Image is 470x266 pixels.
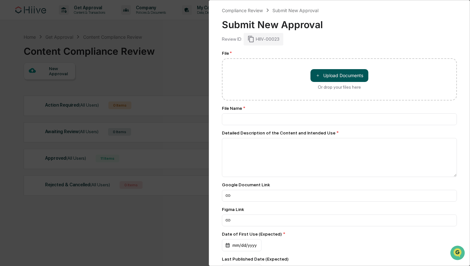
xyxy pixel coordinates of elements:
div: Figma Link [222,207,457,212]
span: Attestations [53,81,79,87]
button: Start new chat [109,51,116,59]
span: ＋ [316,72,320,78]
a: 🔎Data Lookup [4,90,43,102]
div: Submit New Approval [272,8,318,13]
a: 🗄️Attestations [44,78,82,90]
div: 🔎 [6,93,12,99]
div: Compliance Review [222,8,263,13]
div: HIIV-00023 [244,33,283,45]
div: 🗄️ [46,81,51,86]
div: Submit New Approval [222,14,457,30]
div: We're available if you need us! [22,55,81,60]
a: 🖐️Preclearance [4,78,44,90]
span: Pylon [64,109,77,113]
div: Last Published Date (Expected) [222,256,457,262]
iframe: Open customer support [450,245,467,262]
div: Google Document Link [222,182,457,187]
div: mm/dd/yyyy [222,239,262,251]
span: Data Lookup [13,93,40,99]
div: 🖐️ [6,81,12,86]
div: Or drop your files here [318,85,361,90]
div: Detailed Description of the Content and Intended Use [222,130,457,135]
div: File Name [222,106,457,111]
div: Date of First Use (Expected) [222,231,457,237]
img: 1746055101610-c473b297-6a78-478c-a979-82029cc54cd1 [6,49,18,60]
a: Powered byPylon [45,108,77,113]
span: Preclearance [13,81,41,87]
button: Or drop your files here [310,69,368,82]
div: Review ID: [222,36,242,42]
p: How can we help? [6,13,116,24]
div: File [222,51,457,56]
div: Start new chat [22,49,105,55]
